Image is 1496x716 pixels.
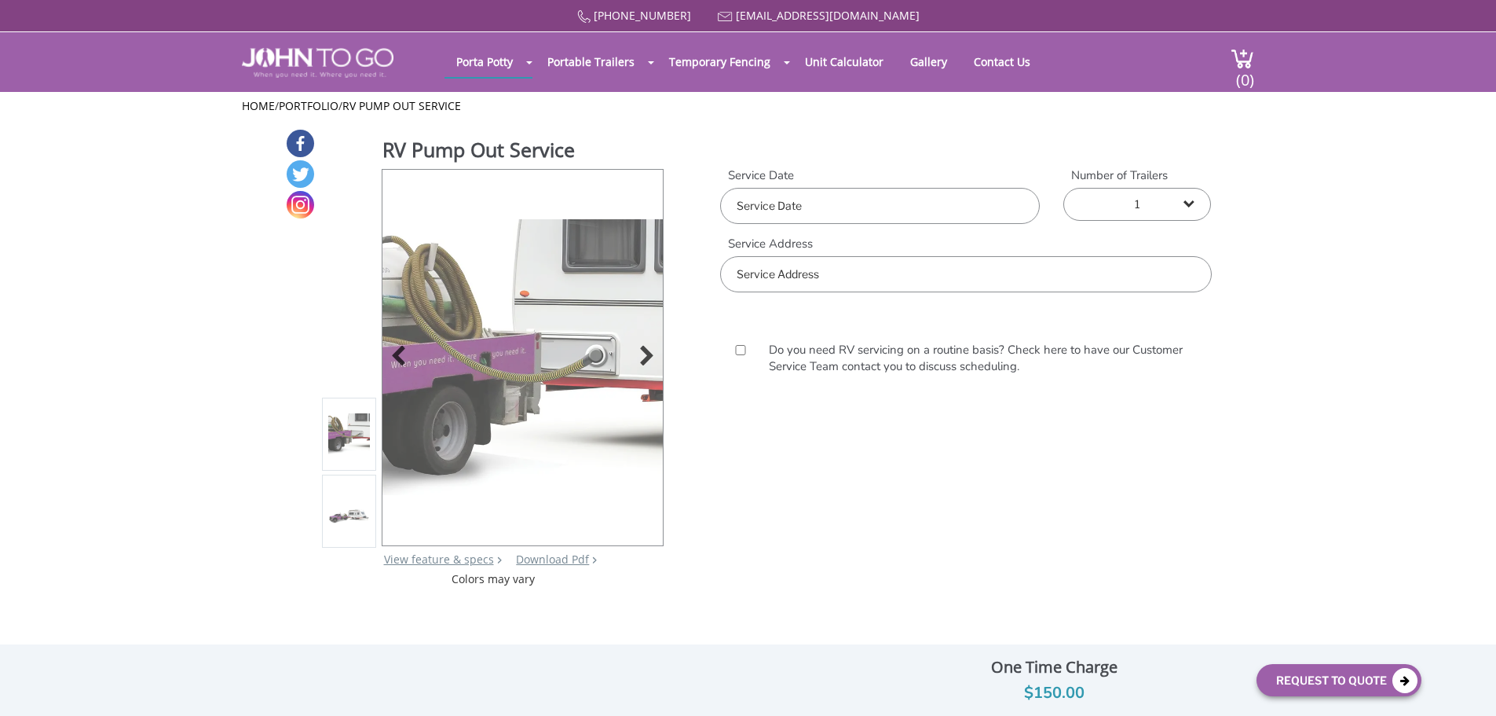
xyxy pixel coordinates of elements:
[279,98,338,113] a: Portfolio
[382,136,665,167] h1: RV Pump Out Service
[322,571,665,587] div: Colors may vary
[242,48,393,78] img: JOHN to go
[242,98,275,113] a: Home
[657,46,782,77] a: Temporary Fencing
[592,556,597,564] img: chevron.png
[287,130,314,157] a: Facebook
[720,167,1040,184] label: Service Date
[287,160,314,188] a: Twitter
[328,413,371,455] img: Product
[516,552,589,567] a: Download Pdf
[328,508,371,523] img: Product
[1235,57,1254,90] span: (0)
[864,654,1244,681] div: One Time Charge
[242,98,1254,114] ul: / /
[962,46,1042,77] a: Contact Us
[761,342,1199,376] label: Do you need RV servicing on a routine basis? Check here to have our Customer Service Team contact...
[793,46,895,77] a: Unit Calculator
[736,8,920,23] a: [EMAIL_ADDRESS][DOMAIN_NAME]
[1231,48,1254,69] img: cart a
[1063,167,1211,184] label: Number of Trailers
[720,256,1211,292] input: Service Address
[384,552,494,567] a: View feature & specs
[1256,664,1421,696] button: Request To Quote
[382,219,663,496] img: Product
[594,8,691,23] a: [PHONE_NUMBER]
[577,10,591,24] img: Call
[444,46,525,77] a: Porta Potty
[287,191,314,218] a: Instagram
[864,681,1244,706] div: $150.00
[720,236,1211,252] label: Service Address
[898,46,959,77] a: Gallery
[342,98,461,113] a: RV Pump Out Service
[718,12,733,22] img: Mail
[497,556,502,564] img: right arrow icon
[720,188,1040,224] input: Service Date
[536,46,646,77] a: Portable Trailers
